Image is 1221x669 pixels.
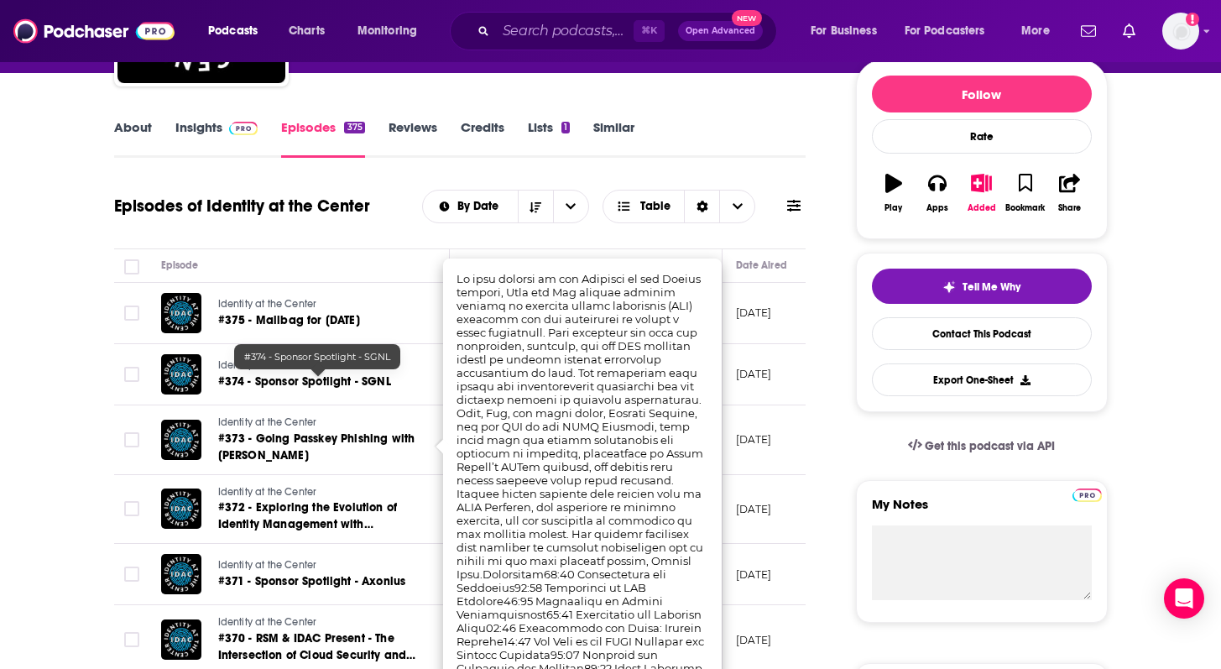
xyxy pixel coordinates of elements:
[884,203,902,213] div: Play
[736,502,772,516] p: [DATE]
[528,119,570,158] a: Lists1
[218,615,420,630] a: Identity at the Center
[289,19,325,43] span: Charts
[561,122,570,133] div: 1
[684,191,719,222] div: Sort Direction
[218,359,317,371] span: Identity at the Center
[124,632,139,647] span: Toggle select row
[218,499,420,533] a: #372 - Exploring the Evolution of Identity Management with [PERSON_NAME]
[457,201,504,212] span: By Date
[698,256,718,276] button: Column Actions
[1116,17,1142,45] a: Show notifications dropdown
[942,280,956,294] img: tell me why sparkle
[344,122,364,133] div: 375
[872,317,1092,350] a: Contact This Podcast
[959,163,1003,223] button: Added
[736,432,772,447] p: [DATE]
[963,280,1020,294] span: Tell Me Why
[1072,489,1102,502] img: Podchaser Pro
[736,633,772,647] p: [DATE]
[799,18,898,44] button: open menu
[124,306,139,321] span: Toggle select row
[678,21,763,41] button: Open AdvancedNew
[278,18,335,44] a: Charts
[811,19,877,43] span: For Business
[1074,17,1103,45] a: Show notifications dropdown
[218,559,317,571] span: Identity at the Center
[218,297,418,312] a: Identity at the Center
[229,122,258,135] img: Podchaser Pro
[218,616,317,628] span: Identity at the Center
[1186,13,1199,26] svg: Add a profile image
[916,163,959,223] button: Apps
[175,119,258,158] a: InsightsPodchaser Pro
[872,119,1092,154] div: Rate
[1162,13,1199,50] span: Logged in as biancagorospe
[1162,13,1199,50] button: Show profile menu
[603,190,756,223] button: Choose View
[872,363,1092,396] button: Export One-Sheet
[732,10,762,26] span: New
[1010,18,1071,44] button: open menu
[872,163,916,223] button: Play
[736,367,772,381] p: [DATE]
[218,374,391,389] span: #374 - Sponsor Spotlight - SGNL
[466,12,793,50] div: Search podcasts, credits, & more...
[686,27,755,35] span: Open Advanced
[346,18,439,44] button: open menu
[872,269,1092,304] button: tell me why sparkleTell Me Why
[218,416,420,431] a: Identity at the Center
[905,19,985,43] span: For Podcasters
[872,76,1092,112] button: Follow
[218,374,418,390] a: #374 - Sponsor Spotlight - SGNL
[461,119,504,158] a: Credits
[218,574,406,588] span: #371 - Sponsor Spotlight - Axonius
[736,567,772,582] p: [DATE]
[1047,163,1091,223] button: Share
[593,119,634,158] a: Similar
[389,119,437,158] a: Reviews
[124,567,139,582] span: Toggle select row
[124,501,139,516] span: Toggle select row
[218,313,360,327] span: #375 - Mailbag for [DATE]
[281,119,364,158] a: Episodes375
[208,19,258,43] span: Podcasts
[926,203,948,213] div: Apps
[1058,203,1081,213] div: Share
[894,18,1010,44] button: open menu
[218,630,420,664] a: #370 - RSM & IDAC Present - The Intersection of Cloud Security and IAM
[736,255,787,275] div: Date Aired
[218,485,420,500] a: Identity at the Center
[114,119,152,158] a: About
[218,573,418,590] a: #371 - Sponsor Spotlight - Axonius
[1005,203,1045,213] div: Bookmark
[872,496,1092,525] label: My Notes
[218,500,398,548] span: #372 - Exploring the Evolution of Identity Management with [PERSON_NAME]
[161,255,199,275] div: Episode
[218,558,418,573] a: Identity at the Center
[124,367,139,382] span: Toggle select row
[736,306,772,320] p: [DATE]
[196,18,279,44] button: open menu
[640,201,671,212] span: Table
[114,196,370,217] h1: Episodes of Identity at the Center
[634,20,665,42] span: ⌘ K
[244,351,390,363] span: #374 - Sponsor Spotlight - SGNL
[1162,13,1199,50] img: User Profile
[1004,163,1047,223] button: Bookmark
[422,190,589,223] h2: Choose List sort
[1072,486,1102,502] a: Pro website
[218,486,317,498] span: Identity at the Center
[13,15,175,47] img: Podchaser - Follow, Share and Rate Podcasts
[895,426,1069,467] a: Get this podcast via API
[553,191,588,222] button: open menu
[1164,578,1204,619] div: Open Intercom Messenger
[463,255,517,275] div: Description
[518,191,553,222] button: Sort Direction
[357,19,417,43] span: Monitoring
[496,18,634,44] input: Search podcasts, credits, & more...
[968,203,996,213] div: Added
[218,431,420,464] a: #373 - Going Passkey Phishing with [PERSON_NAME]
